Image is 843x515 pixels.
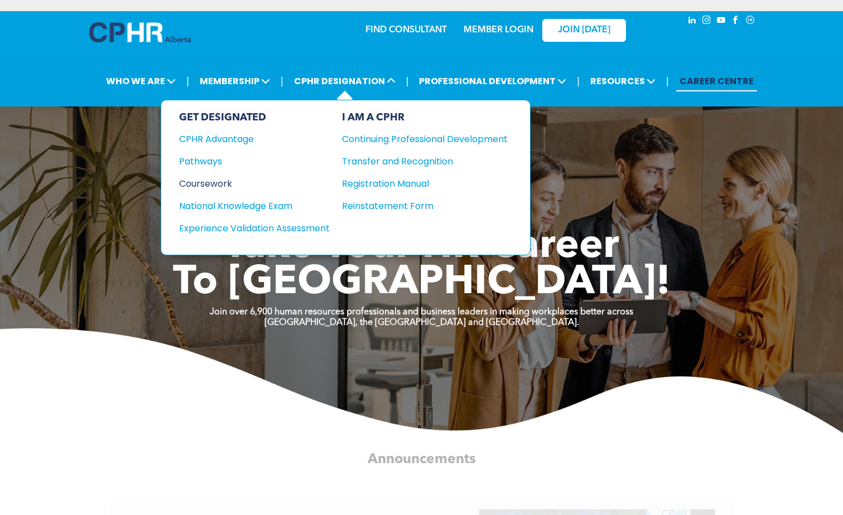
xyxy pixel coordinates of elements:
a: CPHR Advantage [179,132,330,146]
a: Coursework [179,177,330,191]
a: CAREER CENTRE [676,71,757,91]
span: To [GEOGRAPHIC_DATA]! [173,263,671,303]
strong: [GEOGRAPHIC_DATA], the [GEOGRAPHIC_DATA] and [GEOGRAPHIC_DATA]. [264,318,579,327]
li: | [186,70,189,93]
li: | [666,70,669,93]
li: | [577,70,580,93]
a: youtube [715,14,728,29]
div: Continuing Professional Development [342,132,491,146]
li: | [281,70,283,93]
a: Pathways [179,154,330,168]
img: A blue and white logo for cp alberta [89,22,191,42]
div: Transfer and Recognition [342,154,491,168]
a: facebook [730,14,742,29]
a: MEMBER LOGIN [464,26,533,35]
span: WHO WE ARE [103,71,179,91]
a: Experience Validation Assessment [179,221,330,235]
a: National Knowledge Exam [179,199,330,213]
a: FIND CONSULTANT [365,26,447,35]
a: linkedin [686,14,699,29]
strong: Join over 6,900 human resources professionals and business leaders in making workplaces better ac... [210,308,633,317]
div: Reinstatement Form [342,199,491,213]
div: Coursework [179,177,315,191]
a: Registration Manual [342,177,508,191]
span: JOIN [DATE] [558,25,610,36]
li: | [406,70,409,93]
a: Continuing Professional Development [342,132,508,146]
a: Reinstatement Form [342,199,508,213]
span: PROFESSIONAL DEVELOPMENT [416,71,570,91]
a: instagram [701,14,713,29]
a: JOIN [DATE] [542,19,626,42]
div: I AM A CPHR [342,111,508,124]
span: MEMBERSHIP [196,71,273,91]
span: Announcements [368,453,475,467]
a: Social network [744,14,757,29]
a: Transfer and Recognition [342,154,508,168]
span: CPHR DESIGNATION [291,71,399,91]
div: National Knowledge Exam [179,199,315,213]
div: GET DESIGNATED [179,111,330,124]
div: Pathways [179,154,315,168]
div: Registration Manual [342,177,491,191]
span: RESOURCES [587,71,659,91]
div: CPHR Advantage [179,132,315,146]
div: Experience Validation Assessment [179,221,315,235]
